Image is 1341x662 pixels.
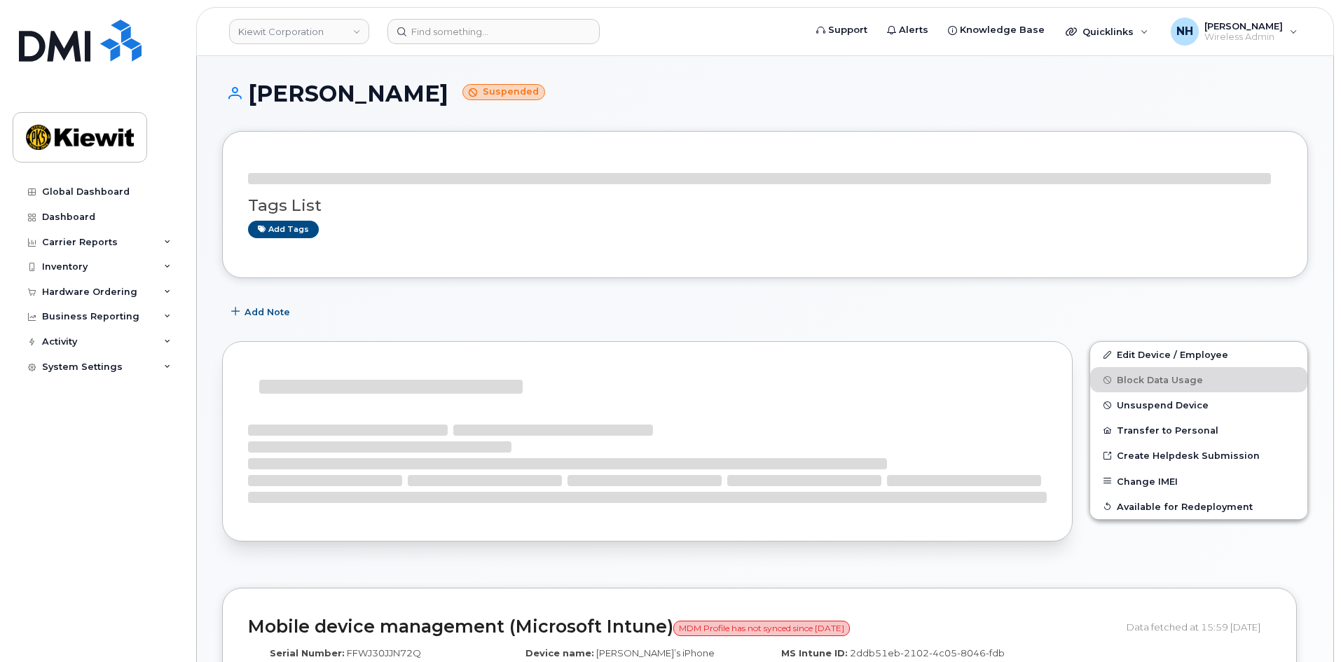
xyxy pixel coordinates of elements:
a: Edit Device / Employee [1090,342,1307,367]
button: Add Note [222,299,302,324]
span: Add Note [245,305,290,319]
span: Available for Redeployment [1117,501,1253,511]
button: Change IMEI [1090,469,1307,494]
button: Unsuspend Device [1090,392,1307,418]
span: Unsuspend Device [1117,400,1209,411]
div: Data fetched at 15:59 [DATE] [1127,614,1271,640]
span: MDM Profile has not synced since [DATE] [673,621,850,636]
label: Device name: [525,647,594,660]
h3: Tags List [248,197,1282,214]
span: FFWJ30JJN72Q [347,647,421,658]
h2: Mobile device management (Microsoft Intune) [248,617,1116,637]
label: MS Intune ID: [781,647,848,660]
a: Add tags [248,221,319,238]
label: Serial Number: [270,647,345,660]
h1: [PERSON_NAME] [222,81,1308,106]
a: Create Helpdesk Submission [1090,443,1307,468]
button: Block Data Usage [1090,367,1307,392]
button: Transfer to Personal [1090,418,1307,443]
button: Available for Redeployment [1090,494,1307,519]
small: Suspended [462,84,545,100]
span: [PERSON_NAME]’s iPhone [596,647,715,658]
